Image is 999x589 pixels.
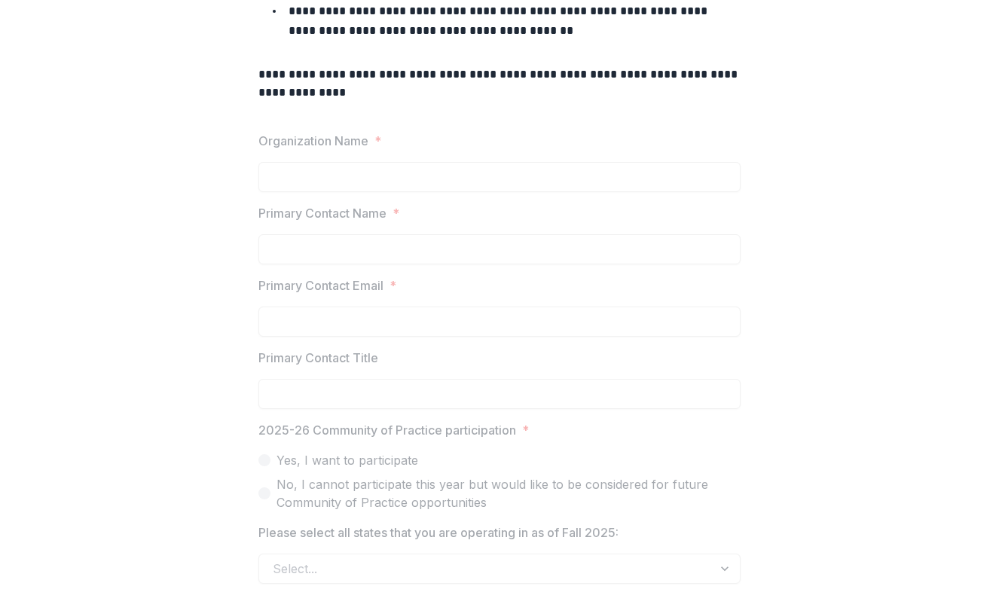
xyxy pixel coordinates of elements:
p: 2025-26 Community of Practice participation [258,421,516,439]
p: Organization Name [258,132,368,150]
span: No, I cannot participate this year but would like to be considered for future Community of Practi... [276,475,741,511]
span: Yes, I want to participate [276,451,418,469]
p: Primary Contact Name [258,204,386,222]
p: Please select all states that you are operating in as of Fall 2025: [258,523,619,542]
p: Primary Contact Title [258,349,378,367]
p: Primary Contact Email [258,276,383,294]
